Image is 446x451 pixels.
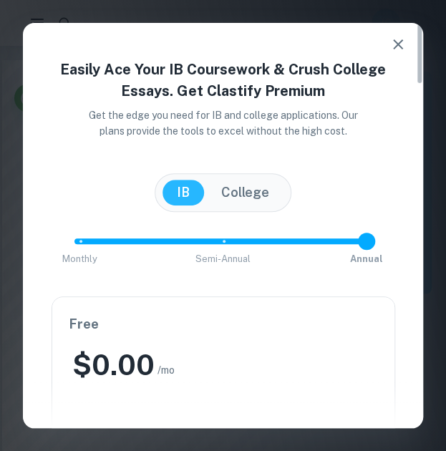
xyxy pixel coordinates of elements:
[350,253,383,264] span: Annual
[62,253,97,264] span: Monthly
[207,180,283,205] button: College
[157,362,175,378] span: /mo
[40,59,406,102] h4: Easily Ace Your IB Coursework & Crush College Essays. Get Clastify Premium
[77,107,369,139] p: Get the edge you need for IB and college applications. Our plans provide the tools to excel witho...
[163,180,204,205] button: IB
[69,314,377,334] h6: Free
[195,253,251,264] span: Semi-Annual
[72,346,155,384] h2: $ 0.00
